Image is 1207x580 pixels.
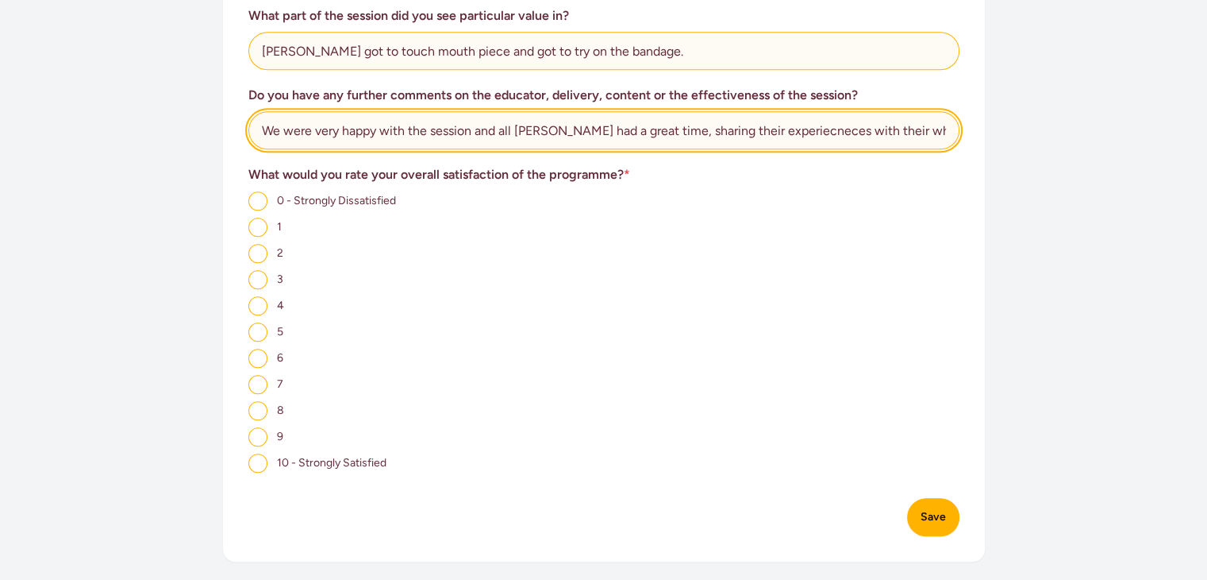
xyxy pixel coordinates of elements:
input: 1 [248,218,267,237]
span: 5 [277,325,283,338]
h3: What part of the session did you see particular value in? [248,6,959,25]
input: 4 [248,296,267,315]
h3: What would you rate your overall satisfaction of the programme? [248,165,959,184]
span: 0 - Strongly Dissatisfied [277,194,396,207]
span: 2 [277,246,283,260]
span: 10 - Strongly Satisfied [277,456,386,470]
input: 0 - Strongly Dissatisfied [248,191,267,211]
span: 9 [277,430,283,443]
span: 3 [277,273,283,286]
input: 10 - Strongly Satisfied [248,454,267,473]
input: 6 [248,349,267,368]
input: 2 [248,244,267,263]
span: 7 [277,377,283,391]
span: 6 [277,351,283,365]
input: 3 [248,270,267,289]
h3: Do you have any further comments on the educator, delivery, content or the effectiveness of the s... [248,86,959,105]
input: 9 [248,427,267,447]
span: 8 [277,404,284,417]
span: 1 [277,220,282,234]
span: 4 [277,299,284,312]
input: 8 [248,401,267,420]
button: Save [907,498,959,536]
input: 5 [248,323,267,342]
input: 7 [248,375,267,394]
